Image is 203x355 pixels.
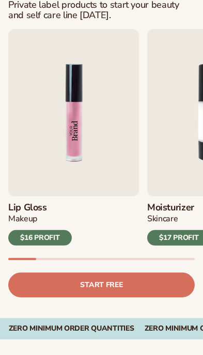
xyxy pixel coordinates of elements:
[147,215,178,224] div: SKINCARE
[8,29,139,196] img: Shopify Image 5
[8,273,195,297] a: Start free
[9,324,134,333] div: Zero Minimum Order QuantitieS
[8,29,139,246] a: 1 / 9
[8,230,72,246] div: $16 PROFIT
[8,215,37,224] div: MAKEUP
[8,203,72,213] h3: Lip Gloss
